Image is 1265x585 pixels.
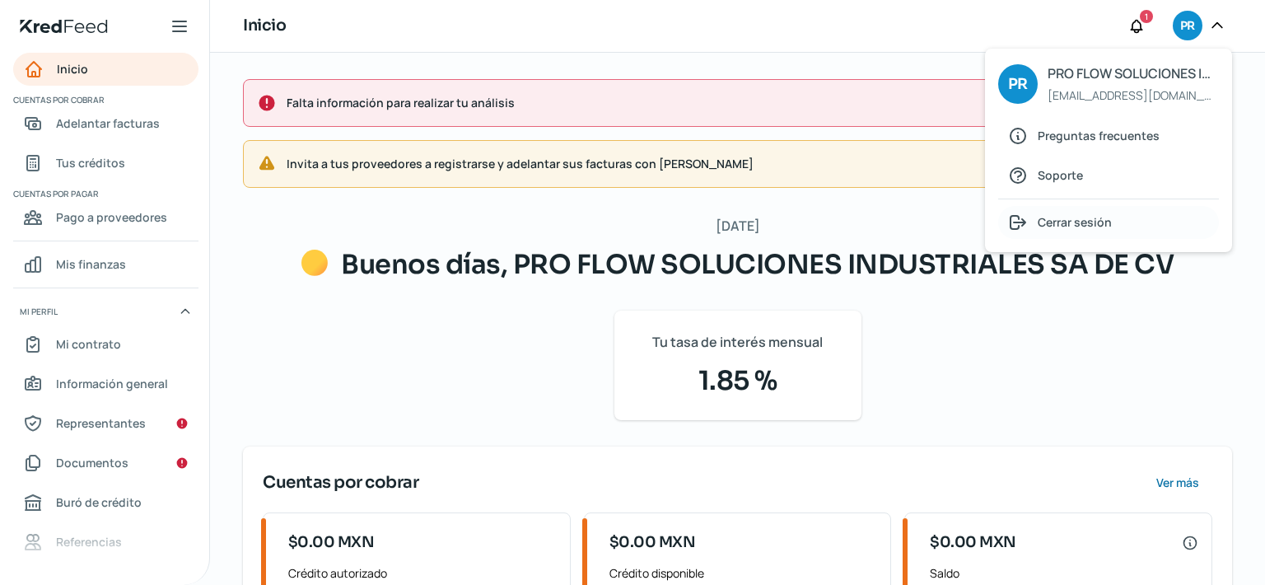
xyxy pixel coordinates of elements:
[20,304,58,319] span: Mi perfil
[1180,16,1194,36] span: PR
[1156,477,1199,489] span: Ver más
[716,214,760,238] span: [DATE]
[56,152,125,173] span: Tus créditos
[930,531,1016,554] span: $0.00 MXN
[652,330,823,354] span: Tu tasa de interés mensual
[13,92,196,107] span: Cuentas por cobrar
[13,486,198,519] a: Buró de crédito
[1145,9,1148,24] span: 1
[56,207,167,227] span: Pago a proveedores
[288,563,557,583] span: Crédito autorizado
[287,153,1155,174] span: Invita a tus proveedores a registrarse y adelantar sus facturas con [PERSON_NAME]
[263,470,418,495] span: Cuentas por cobrar
[13,328,198,361] a: Mi contrato
[930,563,1198,583] span: Saldo
[609,563,878,583] span: Crédito disponible
[1038,212,1112,232] span: Cerrar sesión
[1038,125,1160,146] span: Preguntas frecuentes
[56,452,128,473] span: Documentos
[301,250,328,276] img: Saludos
[57,58,88,79] span: Inicio
[1048,62,1218,86] span: PRO FLOW SOLUCIONES INDUSTRIALES SA DE CV
[13,186,196,201] span: Cuentas por pagar
[243,14,286,38] h1: Inicio
[56,413,146,433] span: Representantes
[56,492,142,512] span: Buró de crédito
[1048,85,1218,105] span: [EMAIL_ADDRESS][DOMAIN_NAME]
[56,254,126,274] span: Mis finanzas
[13,53,198,86] a: Inicio
[56,373,168,394] span: Información general
[1038,165,1083,185] span: Soporte
[13,526,198,559] a: Referencias
[341,248,1174,281] span: Buenos días, PRO FLOW SOLUCIONES INDUSTRIALES SA DE CV
[288,531,375,554] span: $0.00 MXN
[56,334,121,354] span: Mi contrato
[609,531,696,554] span: $0.00 MXN
[13,248,198,281] a: Mis finanzas
[56,531,122,552] span: Referencias
[1008,72,1027,97] span: PR
[56,113,160,133] span: Adelantar facturas
[13,107,198,140] a: Adelantar facturas
[13,147,198,180] a: Tus créditos
[1142,466,1212,499] button: Ver más
[13,407,198,440] a: Representantes
[13,367,198,400] a: Información general
[634,361,842,400] span: 1.85 %
[287,92,1155,113] span: Falta información para realizar tu análisis
[13,447,198,480] a: Documentos
[13,201,198,234] a: Pago a proveedores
